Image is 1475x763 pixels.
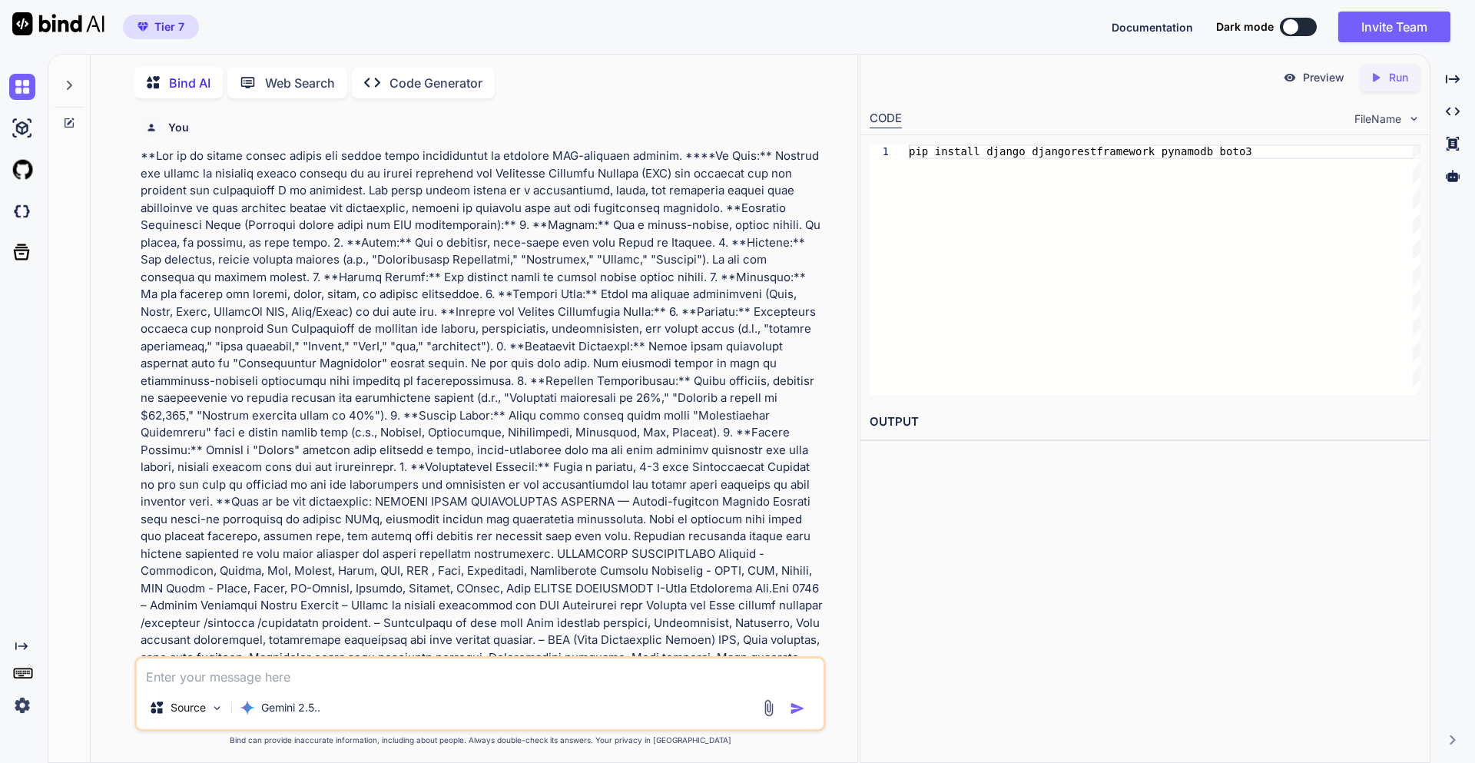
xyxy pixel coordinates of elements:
span: Tier 7 [154,19,184,35]
button: Invite Team [1338,12,1450,42]
p: Bind can provide inaccurate information, including about people. Always double-check its answers.... [134,735,826,746]
p: Gemini 2.5.. [261,700,320,715]
h6: You [168,120,189,135]
span: Dark mode [1216,19,1274,35]
p: Web Search [265,74,335,92]
img: Gemini 2.5 Pro [240,700,255,715]
p: Run [1389,70,1408,85]
img: Bind AI [12,12,104,35]
img: Pick Models [210,702,224,715]
img: githubLight [9,157,35,183]
img: attachment [760,699,777,717]
img: icon [790,701,805,716]
img: darkCloudIdeIcon [9,198,35,224]
img: preview [1283,71,1297,85]
img: settings [9,692,35,718]
button: Documentation [1112,19,1193,35]
p: Code Generator [389,74,482,92]
div: CODE [870,110,902,128]
span: Documentation [1112,21,1193,34]
span: b boto3 [1206,145,1251,158]
span: pip install django djangorestframework pynamod [909,145,1207,158]
p: Source [171,700,206,715]
p: Bind AI [169,74,210,92]
h2: OUTPUT [860,404,1430,440]
button: premiumTier 7 [123,15,199,39]
span: FileName [1354,111,1401,127]
div: 1 [870,144,889,159]
img: premium [138,22,148,32]
img: ai-studio [9,115,35,141]
img: chat [9,74,35,100]
p: Preview [1303,70,1344,85]
img: chevron down [1407,112,1420,125]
